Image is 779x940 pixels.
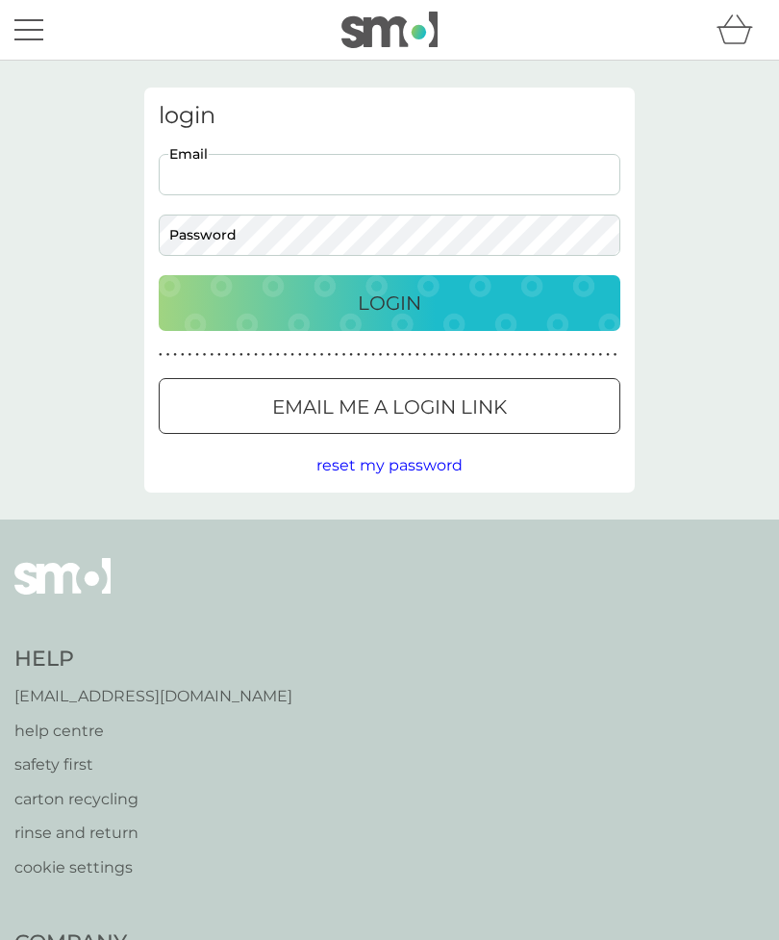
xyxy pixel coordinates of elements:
[203,350,207,360] p: ●
[159,378,620,434] button: Email me a login link
[423,350,427,360] p: ●
[474,350,478,360] p: ●
[14,684,292,709] a: [EMAIL_ADDRESS][DOMAIN_NAME]
[166,350,170,360] p: ●
[547,350,551,360] p: ●
[577,350,581,360] p: ●
[408,350,412,360] p: ●
[217,350,221,360] p: ●
[415,350,419,360] p: ●
[284,350,288,360] p: ●
[276,350,280,360] p: ●
[606,350,610,360] p: ●
[254,350,258,360] p: ●
[357,350,361,360] p: ●
[430,350,434,360] p: ●
[599,350,603,360] p: ●
[489,350,492,360] p: ●
[272,392,507,422] p: Email me a login link
[313,350,316,360] p: ●
[268,350,272,360] p: ●
[482,350,486,360] p: ●
[614,350,617,360] p: ●
[239,350,243,360] p: ●
[14,719,292,744] a: help centre
[298,350,302,360] p: ●
[14,821,292,846] a: rinse and return
[533,350,537,360] p: ●
[342,350,346,360] p: ●
[496,350,500,360] p: ●
[327,350,331,360] p: ●
[341,12,438,48] img: smol
[349,350,353,360] p: ●
[444,350,448,360] p: ●
[14,855,292,880] a: cookie settings
[173,350,177,360] p: ●
[364,350,368,360] p: ●
[159,275,620,331] button: Login
[320,350,324,360] p: ●
[401,350,405,360] p: ●
[14,12,43,48] button: menu
[386,350,389,360] p: ●
[584,350,588,360] p: ●
[14,787,292,812] a: carton recycling
[518,350,522,360] p: ●
[316,456,463,474] span: reset my password
[225,350,229,360] p: ●
[262,350,265,360] p: ●
[452,350,456,360] p: ●
[188,350,192,360] p: ●
[503,350,507,360] p: ●
[379,350,383,360] p: ●
[438,350,441,360] p: ●
[591,350,595,360] p: ●
[232,350,236,360] p: ●
[540,350,544,360] p: ●
[511,350,515,360] p: ●
[460,350,464,360] p: ●
[525,350,529,360] p: ●
[358,288,421,318] p: Login
[14,558,111,623] img: smol
[181,350,185,360] p: ●
[466,350,470,360] p: ●
[716,11,765,49] div: basket
[393,350,397,360] p: ●
[159,102,620,130] h3: login
[195,350,199,360] p: ●
[14,752,292,777] a: safety first
[555,350,559,360] p: ●
[14,645,292,674] h4: Help
[247,350,251,360] p: ●
[290,350,294,360] p: ●
[335,350,339,360] p: ●
[562,350,565,360] p: ●
[306,350,310,360] p: ●
[569,350,573,360] p: ●
[159,350,163,360] p: ●
[371,350,375,360] p: ●
[316,453,463,478] button: reset my password
[210,350,214,360] p: ●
